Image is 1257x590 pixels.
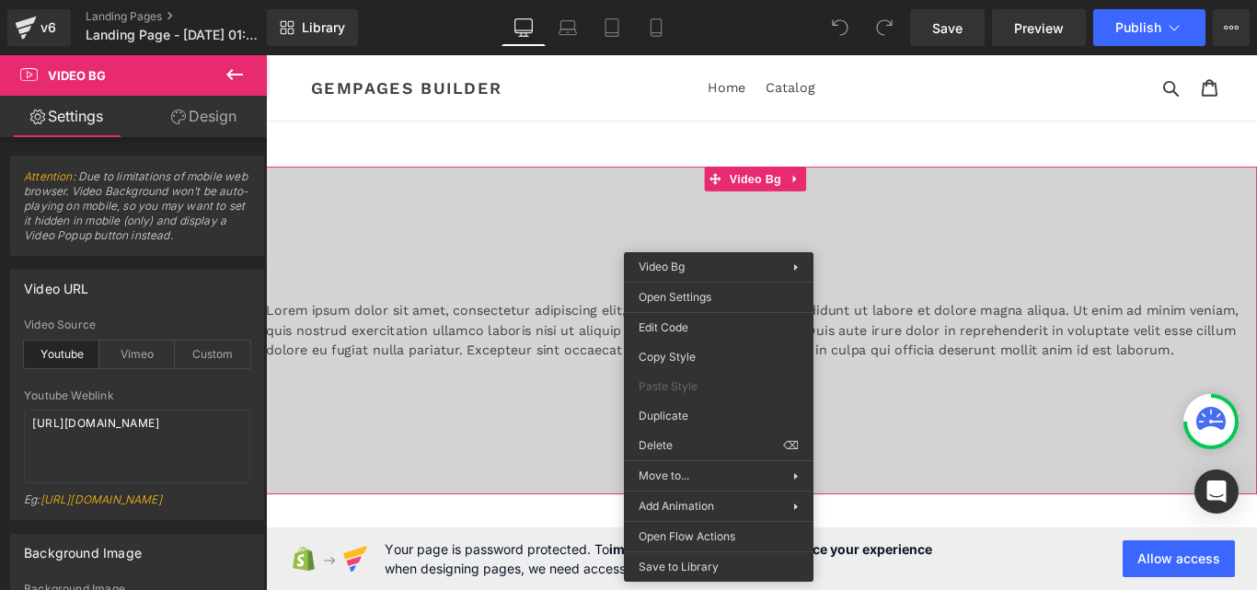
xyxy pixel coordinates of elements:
div: Custom [175,341,250,368]
div: Youtube [24,341,99,368]
button: Allow access [1123,540,1235,577]
span: Preview [1014,18,1064,38]
div: Open Intercom Messenger [1194,469,1239,514]
a: New Library [267,9,358,46]
div: Youtube Weblink [24,389,250,402]
a: Laptop [546,9,590,46]
span: Video Bg [516,125,583,153]
a: Home [488,23,548,51]
span: Duplicate [639,408,799,424]
button: Redo [866,9,903,46]
a: Expand / Collapse [583,125,607,153]
span: Edit Code [639,319,799,336]
div: Background Image [24,535,142,561]
span: ⌫ [783,437,799,454]
strong: import your theme style & enhance your experience [609,541,932,557]
span: Save [932,18,963,38]
a: Preview [992,9,1086,46]
a: Attention [24,169,73,183]
span: Library [302,19,345,36]
a: Mobile [634,9,678,46]
span: Save to Library [639,559,799,575]
img: videobg-icon-mute.png [1062,392,1095,420]
input: Search [1003,17,1054,55]
span: Copy Style [639,349,799,365]
span: Move to... [639,468,793,484]
span: Publish [1115,20,1161,35]
span: : Due to limitations of mobile web browser. Video Background won't be auto-playing on mobile, so ... [24,169,250,255]
div: Vimeo [99,341,175,368]
a: Design [137,96,271,137]
span: Your page is password protected. To when designing pages, we need access to your store password. [385,539,932,578]
div: v6 [37,16,60,40]
a: Landing Pages [86,9,297,24]
span: Add Animation [639,498,793,515]
span: Paste Style [639,378,799,395]
div: Video Source [24,318,250,331]
button: More [1213,9,1250,46]
span: Open Flow Actions [639,528,799,545]
a: GemPages Builder [51,26,266,48]
button: Undo [822,9,859,46]
span: Landing Page - [DATE] 01:53:04 [86,28,262,42]
span: Open Settings [639,289,799,306]
a: v6 [7,9,71,46]
a: Desktop [502,9,546,46]
a: Tablet [590,9,634,46]
span: Video Bg [639,260,685,273]
a: Catalog [553,23,627,51]
span: Delete [639,437,783,454]
button: Publish [1093,9,1205,46]
div: Eg: [24,492,250,519]
div: Video URL [24,271,89,296]
span: Video Bg [48,68,106,83]
a: [URL][DOMAIN_NAME] [40,492,162,506]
